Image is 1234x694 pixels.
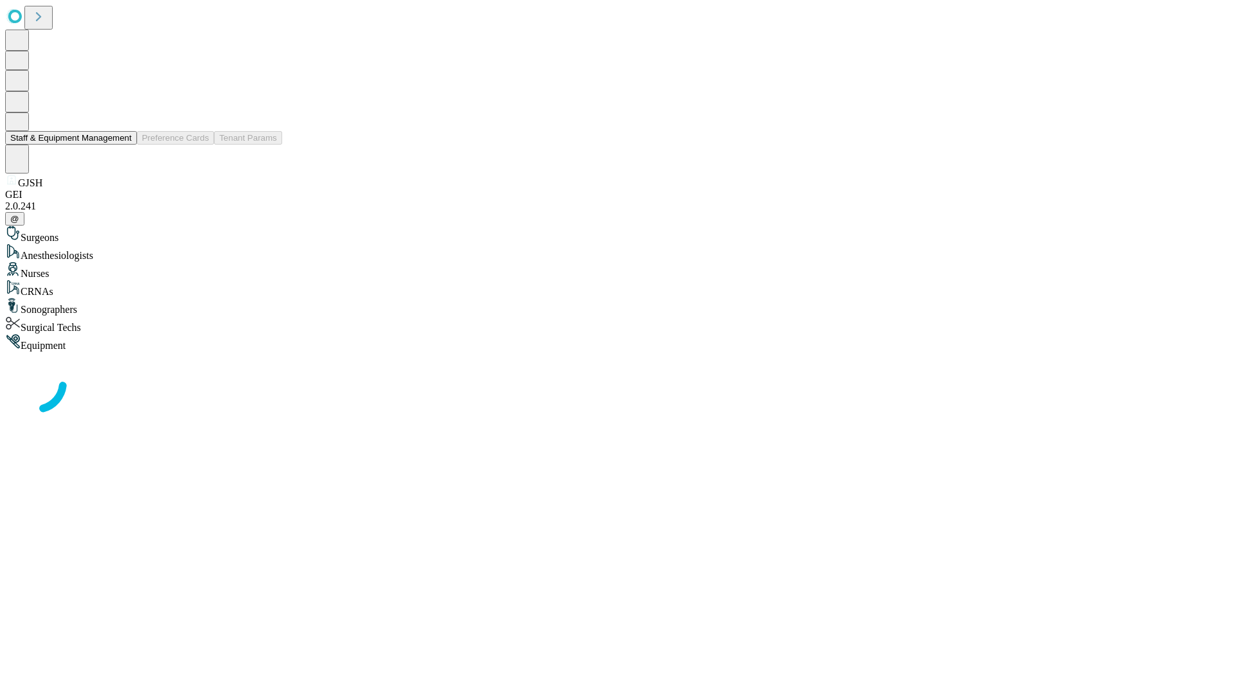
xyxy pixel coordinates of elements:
[5,280,1229,298] div: CRNAs
[5,131,137,145] button: Staff & Equipment Management
[18,177,42,188] span: GJSH
[5,262,1229,280] div: Nurses
[5,244,1229,262] div: Anesthesiologists
[214,131,282,145] button: Tenant Params
[5,334,1229,351] div: Equipment
[10,214,19,224] span: @
[5,212,24,226] button: @
[5,200,1229,212] div: 2.0.241
[5,298,1229,316] div: Sonographers
[5,226,1229,244] div: Surgeons
[5,316,1229,334] div: Surgical Techs
[137,131,214,145] button: Preference Cards
[5,189,1229,200] div: GEI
